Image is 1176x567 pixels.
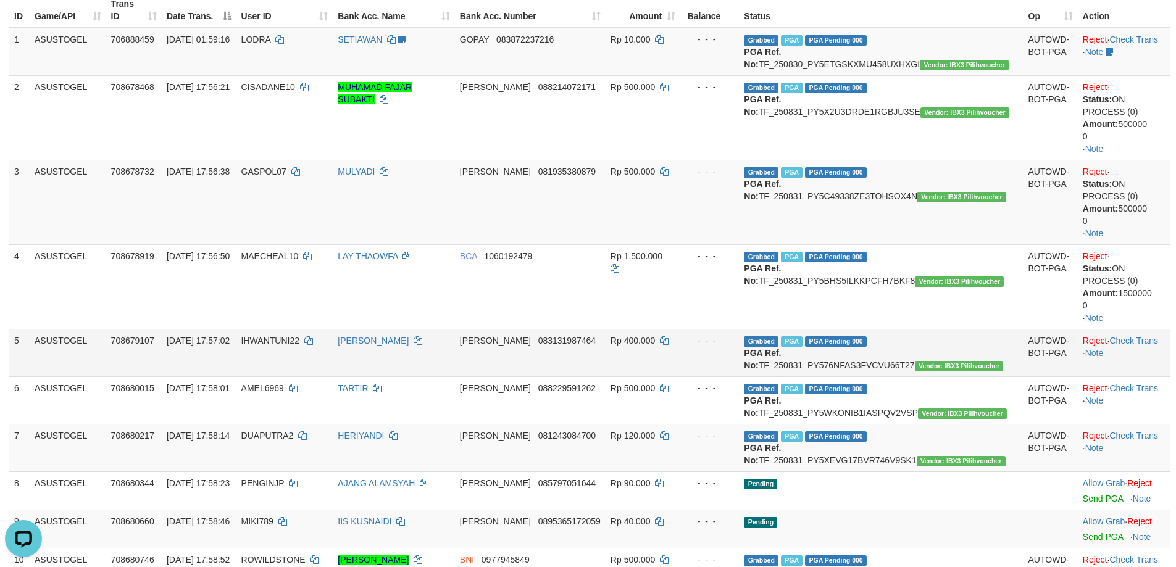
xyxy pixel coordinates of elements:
span: Vendor URL: https://payment5.1velocity.biz [915,276,1004,287]
td: AUTOWD-BOT-PGA [1024,244,1078,329]
td: TF_250831_PY5XEVG17BVR746V9SK1 [739,424,1023,471]
a: [PERSON_NAME] [338,555,409,565]
a: Note [1085,313,1104,323]
b: Amount: [1083,204,1119,213]
td: · · [1078,244,1170,329]
span: Copy 081935380879 to clipboard [538,167,596,176]
span: BCA [460,251,477,261]
span: [DATE] 17:56:50 [167,251,230,261]
span: PGA Pending [805,555,867,566]
span: Vendor URL: https://payment5.1velocity.biz [917,456,1006,466]
span: [PERSON_NAME] [460,167,531,176]
td: TF_250831_PY5BHS5ILKKPCFH7BKF8 [739,244,1023,329]
b: PGA Ref. No: [744,395,781,418]
span: [DATE] 17:58:01 [167,383,230,393]
td: 7 [9,424,30,471]
span: IHWANTUNI22 [241,336,299,346]
span: Copy 0895365172059 to clipboard [538,516,601,526]
span: LODRA [241,35,270,44]
span: [PERSON_NAME] [460,516,531,526]
span: Grabbed [744,35,778,46]
span: 708680344 [111,478,154,488]
td: ASUSTOGEL [30,75,106,160]
span: Marked by aeoheing [781,431,803,442]
b: PGA Ref. No: [744,263,781,286]
span: [DATE] 17:58:52 [167,555,230,565]
b: PGA Ref. No: [744,443,781,465]
a: Reject [1083,555,1107,565]
div: - - - [685,33,734,46]
span: Rp 400.000 [611,336,655,346]
span: Copy 085797051644 to clipboard [538,478,596,488]
a: Note [1085,228,1104,238]
span: MAECHEAL10 [241,251,299,261]
td: ASUSTOGEL [30,471,106,510]
a: Allow Grab [1083,478,1125,488]
td: 9 [9,510,30,548]
span: · [1083,478,1127,488]
span: Grabbed [744,252,778,262]
span: PGA Pending [805,35,867,46]
a: Reject [1083,383,1107,393]
span: Rp 500.000 [611,383,655,393]
a: Reject [1083,82,1107,92]
button: Open LiveChat chat widget [5,5,42,42]
span: PGA Pending [805,431,867,442]
span: Rp 90.000 [611,478,651,488]
td: · [1078,471,1170,510]
span: 708680217 [111,431,154,441]
span: Marked by aeoheing [781,252,803,262]
span: [PERSON_NAME] [460,336,531,346]
td: ASUSTOGEL [30,160,106,244]
b: PGA Ref. No: [744,348,781,370]
div: - - - [685,334,734,347]
span: [DATE] 17:58:23 [167,478,230,488]
span: 708678919 [111,251,154,261]
a: MUHAMAD FAJAR SUBAKTI [338,82,412,104]
a: Reject [1127,516,1152,526]
span: Marked by aeoros [781,35,803,46]
a: Note [1085,144,1104,154]
span: PGA Pending [805,167,867,178]
a: Send PGA [1083,494,1123,503]
td: TF_250831_PY5X2U3DRDE1RGBJU3SE [739,75,1023,160]
span: AMEL6969 [241,383,284,393]
div: - - - [685,429,734,442]
b: PGA Ref. No: [744,94,781,117]
span: [DATE] 17:58:14 [167,431,230,441]
td: TF_250831_PY5C49338ZE3TOHSOX4N [739,160,1023,244]
span: PENGINJP [241,478,285,488]
span: Pending [744,479,777,489]
span: Vendor URL: https://payment5.1velocity.biz [915,361,1004,371]
div: - - - [685,553,734,566]
a: SETIAWAN [338,35,382,44]
b: Amount: [1083,288,1119,298]
td: AUTOWD-BOT-PGA [1024,28,1078,76]
span: Grabbed [744,83,778,93]
a: Check Trans [1109,336,1158,346]
span: Copy 083131987464 to clipboard [538,336,596,346]
span: · [1083,516,1127,526]
span: Marked by aeoheing [781,83,803,93]
a: MULYADI [338,167,375,176]
span: [PERSON_NAME] [460,383,531,393]
span: [DATE] 01:59:16 [167,35,230,44]
a: Note [1133,532,1151,542]
a: Reject [1083,431,1107,441]
span: Grabbed [744,384,778,394]
td: 1 [9,28,30,76]
span: Vendor URL: https://payment5.1velocity.biz [917,192,1006,202]
td: · [1078,510,1170,548]
a: IIS KUSNAIDI [338,516,391,526]
span: Rp 40.000 [611,516,651,526]
span: 708678468 [111,82,154,92]
span: 708679107 [111,336,154,346]
span: PGA Pending [805,384,867,394]
td: ASUSTOGEL [30,329,106,376]
span: Marked by aeoheing [781,167,803,178]
span: [DATE] 17:56:21 [167,82,230,92]
div: ON PROCESS (0) 500000 0 [1083,178,1166,227]
td: · · [1078,28,1170,76]
b: PGA Ref. No: [744,47,781,69]
span: MIKI789 [241,516,273,526]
